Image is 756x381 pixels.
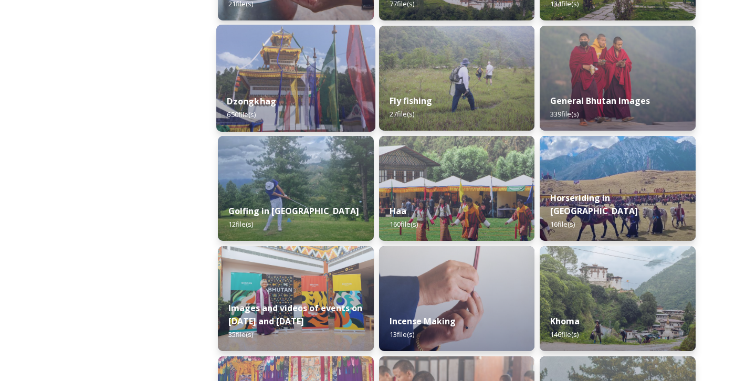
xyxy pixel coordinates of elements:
span: 146 file(s) [550,330,579,339]
span: 35 file(s) [228,330,253,339]
span: 27 file(s) [390,109,414,119]
strong: Horseriding in [GEOGRAPHIC_DATA] [550,192,638,217]
img: Horseriding%2520in%2520Bhutan2.JPG [540,136,696,241]
strong: Incense Making [390,315,456,327]
img: IMG_0877.jpeg [218,136,374,241]
strong: Haa [390,205,406,217]
img: _SCH5631.jpg [379,246,535,351]
strong: Fly fishing [390,95,432,107]
span: 16 file(s) [550,219,575,229]
span: 650 file(s) [227,110,256,119]
strong: Dzongkhag [227,96,276,107]
span: 13 file(s) [390,330,414,339]
img: Festival%2520Header.jpg [216,25,375,132]
img: by%2520Ugyen%2520Wangchuk14.JPG [379,26,535,131]
img: Khoma%2520130723%2520by%2520Amp%2520Sripimanwat-7.jpg [540,246,696,351]
span: 339 file(s) [550,109,579,119]
strong: Golfing in [GEOGRAPHIC_DATA] [228,205,359,217]
strong: Images and videos of events on [DATE] and [DATE] [228,302,362,327]
img: MarcusWestbergBhutanHiRes-23.jpg [540,26,696,131]
span: 160 file(s) [390,219,418,229]
img: A%2520guest%2520with%2520new%2520signage%2520at%2520the%2520airport.jpeg [218,246,374,351]
strong: Khoma [550,315,580,327]
span: 12 file(s) [228,219,253,229]
strong: General Bhutan Images [550,95,650,107]
img: Haa%2520Summer%2520Festival1.jpeg [379,136,535,241]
